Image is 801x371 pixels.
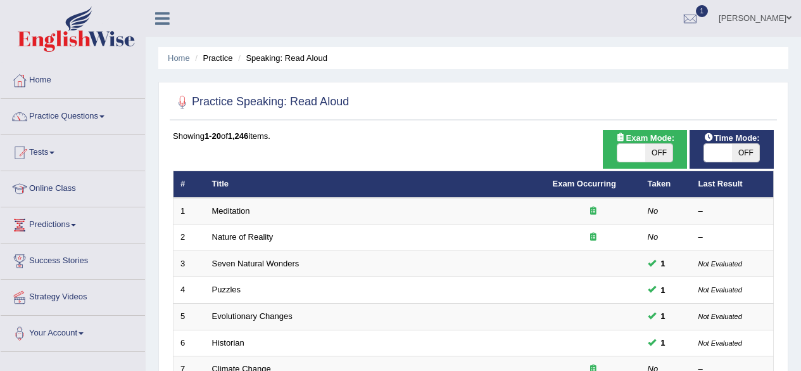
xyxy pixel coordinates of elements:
[553,231,634,244] div: Exam occurring question
[173,130,774,142] div: Showing of items.
[553,205,634,218] div: Exam occurring question
[603,130,687,169] div: Show exams occurring in exams
[173,251,205,277] td: 3
[228,131,249,141] b: 1,246
[611,131,679,145] span: Exam Mode:
[696,5,709,17] span: 1
[173,225,205,251] td: 2
[205,171,546,198] th: Title
[173,171,205,198] th: #
[212,285,241,294] a: Puzzles
[732,144,760,162] span: OFF
[1,135,145,167] a: Tests
[698,286,742,294] small: Not Evaluated
[1,280,145,311] a: Strategy Videos
[698,205,767,218] div: –
[173,277,205,304] td: 4
[173,93,349,112] h2: Practice Speaking: Read Aloud
[553,179,616,188] a: Exam Occurring
[205,131,221,141] b: 1-20
[212,259,300,268] a: Seven Natural Wonders
[1,207,145,239] a: Predictions
[656,336,671,349] span: You can still take this question
[212,338,244,348] a: Historian
[212,232,274,242] a: Nature of Reality
[212,206,250,216] a: Meditation
[648,206,659,216] em: No
[1,99,145,131] a: Practice Questions
[656,257,671,270] span: You can still take this question
[698,339,742,347] small: Not Evaluated
[173,198,205,225] td: 1
[173,330,205,356] td: 6
[648,232,659,242] em: No
[235,52,327,64] li: Speaking: Read Aloud
[698,313,742,320] small: Not Evaluated
[173,304,205,330] td: 5
[1,171,145,203] a: Online Class
[192,52,232,64] li: Practice
[699,131,765,145] span: Time Mode:
[698,260,742,268] small: Not Evaluated
[1,244,145,275] a: Success Stories
[1,63,145,94] a: Home
[698,231,767,244] div: –
[656,309,671,323] span: You can still take this question
[656,283,671,297] span: You can still take this question
[212,311,293,321] a: Evolutionary Changes
[1,316,145,348] a: Your Account
[691,171,774,198] th: Last Result
[168,53,190,63] a: Home
[641,171,691,198] th: Taken
[645,144,673,162] span: OFF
